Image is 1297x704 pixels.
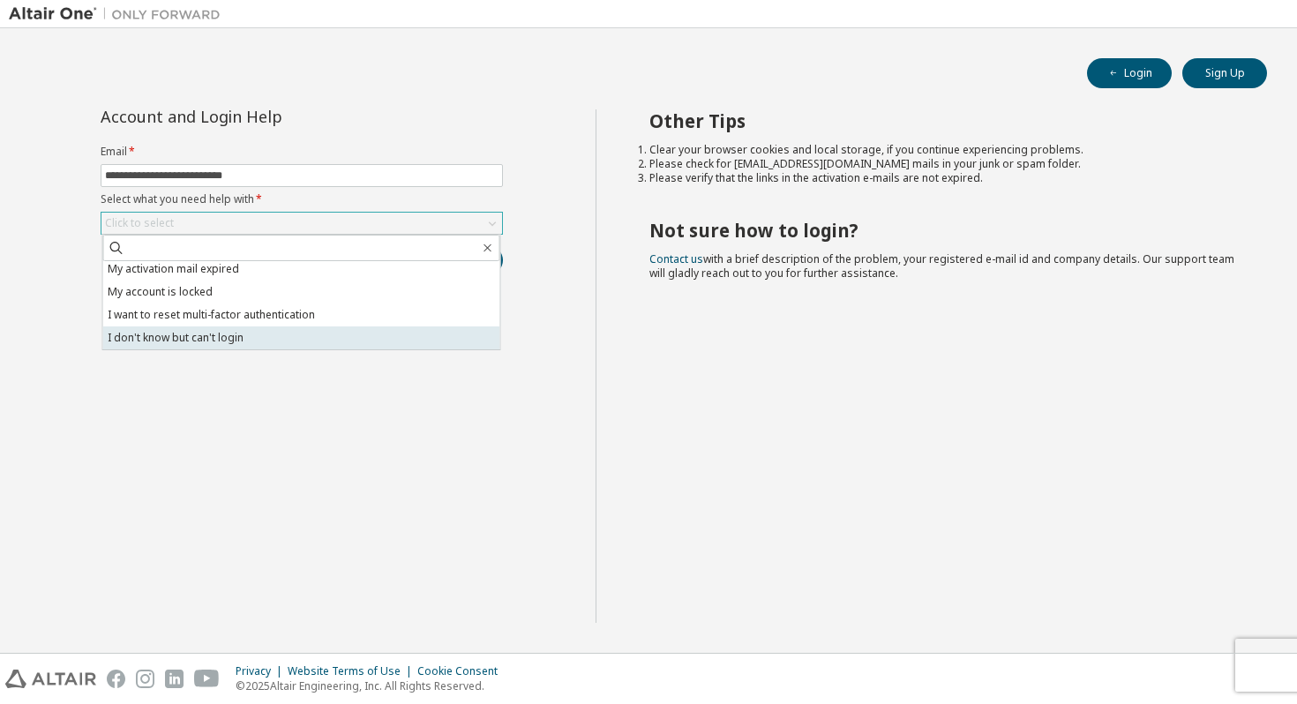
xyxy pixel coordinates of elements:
img: Altair One [9,5,229,23]
h2: Other Tips [649,109,1236,132]
li: Clear your browser cookies and local storage, if you continue experiencing problems. [649,143,1236,157]
li: My activation mail expired [103,258,500,281]
img: altair_logo.svg [5,670,96,688]
img: youtube.svg [194,670,220,688]
a: Contact us [649,251,703,266]
button: Sign Up [1182,58,1267,88]
label: Select what you need help with [101,192,503,206]
div: Cookie Consent [417,664,508,678]
li: Please check for [EMAIL_ADDRESS][DOMAIN_NAME] mails in your junk or spam folder. [649,157,1236,171]
div: Account and Login Help [101,109,423,124]
h2: Not sure how to login? [649,219,1236,242]
img: facebook.svg [107,670,125,688]
span: with a brief description of the problem, your registered e-mail id and company details. Our suppo... [649,251,1234,281]
img: instagram.svg [136,670,154,688]
div: Website Terms of Use [288,664,417,678]
li: Please verify that the links in the activation e-mails are not expired. [649,171,1236,185]
div: Privacy [236,664,288,678]
img: linkedin.svg [165,670,184,688]
div: Click to select [101,213,502,234]
button: Login [1087,58,1172,88]
label: Email [101,145,503,159]
div: Click to select [105,216,174,230]
p: © 2025 Altair Engineering, Inc. All Rights Reserved. [236,678,508,693]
